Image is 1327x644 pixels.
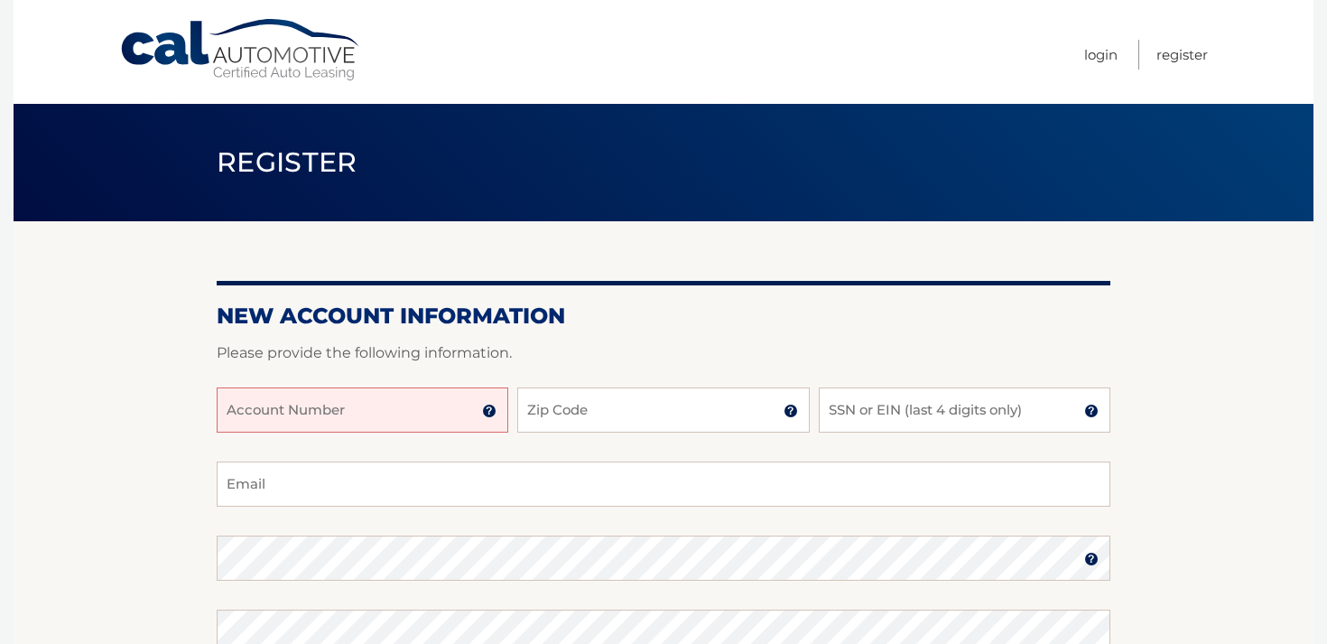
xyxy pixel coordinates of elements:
[1156,40,1208,70] a: Register
[784,404,798,418] img: tooltip.svg
[819,387,1110,433] input: SSN or EIN (last 4 digits only)
[217,387,508,433] input: Account Number
[217,462,1110,507] input: Email
[1084,552,1099,566] img: tooltip.svg
[1084,404,1099,418] img: tooltip.svg
[1084,40,1118,70] a: Login
[517,387,809,433] input: Zip Code
[217,303,1110,330] h2: New Account Information
[119,18,363,82] a: Cal Automotive
[217,341,1110,366] p: Please provide the following information.
[217,145,357,179] span: Register
[482,404,496,418] img: tooltip.svg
